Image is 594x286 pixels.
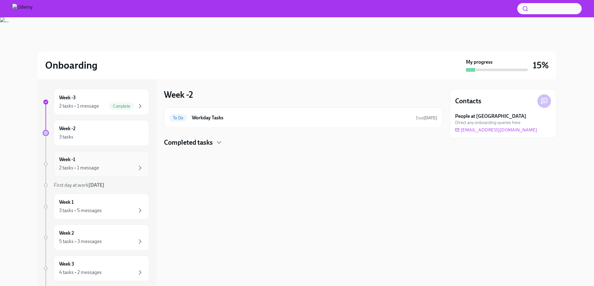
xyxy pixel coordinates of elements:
[164,138,442,147] div: Completed tasks
[54,182,104,188] span: First day at work
[59,269,102,276] div: 4 tasks • 2 messages
[88,182,104,188] strong: [DATE]
[59,156,75,163] h6: Week -1
[455,96,481,106] h4: Contacts
[59,125,75,132] h6: Week -2
[416,115,437,121] span: Due
[43,224,149,250] a: Week 25 tasks • 3 messages
[12,4,32,14] img: Udemy
[424,115,437,121] strong: [DATE]
[164,89,193,100] h3: Week -2
[164,138,213,147] h4: Completed tasks
[59,230,74,237] h6: Week 2
[59,134,73,140] div: 3 tasks
[45,59,97,71] h2: Onboarding
[43,120,149,146] a: Week -23 tasks
[43,151,149,177] a: Week -12 tasks • 1 message
[59,199,74,206] h6: Week 1
[455,113,526,120] strong: People at [GEOGRAPHIC_DATA]
[533,60,549,71] h3: 15%
[43,182,149,189] a: First day at work[DATE]
[43,194,149,220] a: Week 13 tasks • 5 messages
[59,238,102,245] div: 5 tasks • 3 messages
[109,104,134,109] span: Complete
[59,164,99,171] div: 2 tasks • 1 message
[59,261,74,267] h6: Week 3
[455,127,537,133] a: [EMAIL_ADDRESS][DOMAIN_NAME]
[455,120,520,126] span: Direct any onboarding queries here
[43,255,149,281] a: Week 34 tasks • 2 messages
[466,59,493,66] strong: My progress
[416,115,437,121] span: August 18th, 2025 10:00
[169,113,437,123] a: To DoWorkday TasksDue[DATE]
[59,94,76,101] h6: Week -3
[59,207,102,214] div: 3 tasks • 5 messages
[59,103,99,109] div: 2 tasks • 1 message
[192,114,411,121] h6: Workday Tasks
[43,89,149,115] a: Week -32 tasks • 1 messageComplete
[169,116,187,120] span: To Do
